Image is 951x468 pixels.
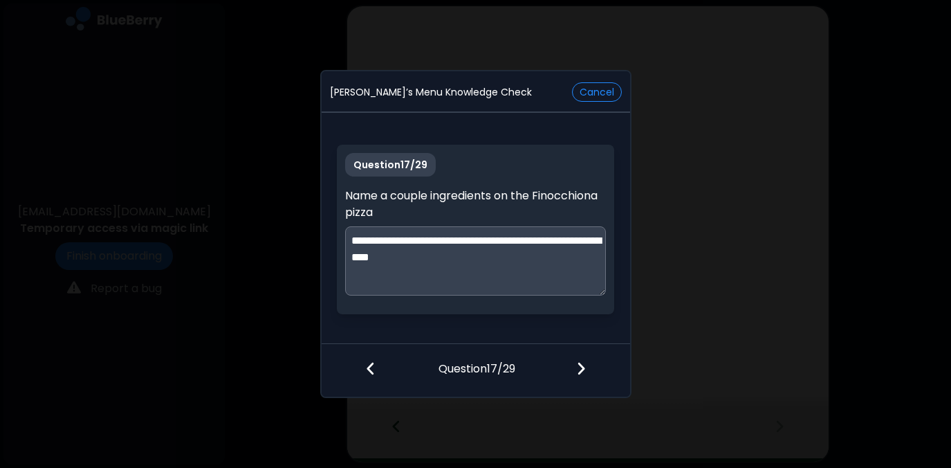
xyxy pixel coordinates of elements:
[345,188,606,221] p: Name a couple ingredients on the Finocchiona pizza
[438,344,515,377] p: Question 17 / 29
[330,86,532,98] p: [PERSON_NAME]’s Menu Knowledge Check
[366,361,376,376] img: file icon
[576,361,586,376] img: file icon
[345,153,436,177] p: Question 17 / 29
[572,82,622,102] button: Cancel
